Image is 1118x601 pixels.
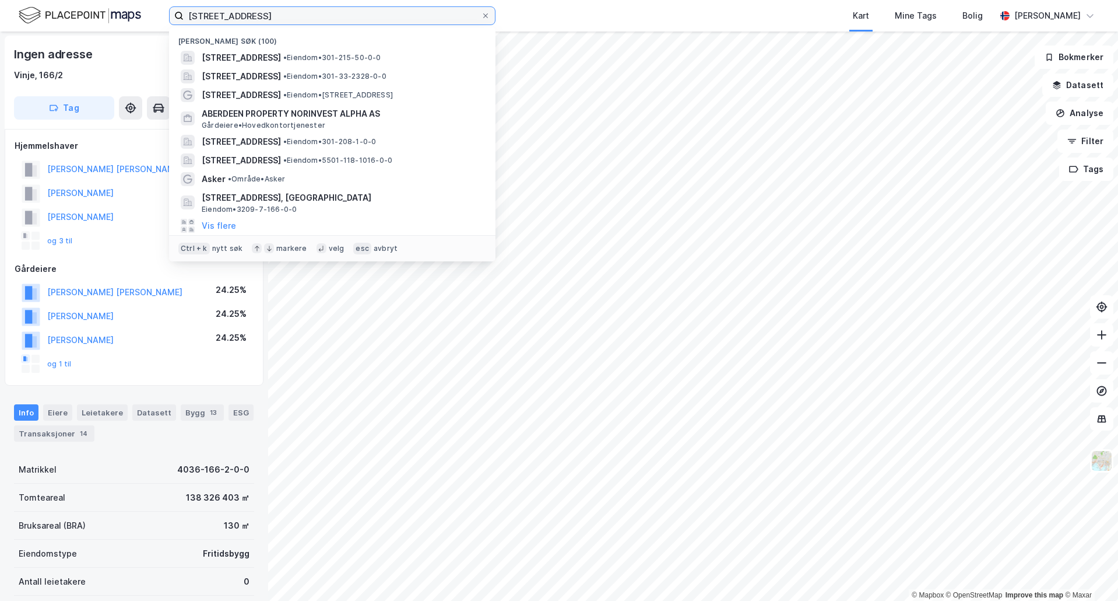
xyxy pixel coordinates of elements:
[186,491,249,505] div: 138 326 403 ㎡
[212,244,243,253] div: nytt søk
[1006,591,1063,599] a: Improve this map
[202,191,481,205] span: [STREET_ADDRESS], [GEOGRAPHIC_DATA]
[202,205,297,214] span: Eiendom • 3209-7-166-0-0
[14,68,63,82] div: Vinje, 166/2
[202,51,281,65] span: [STREET_ADDRESS]
[283,90,393,100] span: Eiendom • [STREET_ADDRESS]
[202,135,281,149] span: [STREET_ADDRESS]
[208,407,219,418] div: 13
[19,519,86,533] div: Bruksareal (BRA)
[946,591,1003,599] a: OpenStreetMap
[202,153,281,167] span: [STREET_ADDRESS]
[895,9,937,23] div: Mine Tags
[19,491,65,505] div: Tomteareal
[853,9,869,23] div: Kart
[1035,46,1113,69] button: Bokmerker
[329,244,344,253] div: velg
[276,244,307,253] div: markere
[1059,158,1113,181] button: Tags
[203,547,249,561] div: Fritidsbygg
[202,88,281,102] span: [STREET_ADDRESS]
[1091,450,1113,472] img: Z
[15,139,254,153] div: Hjemmelshaver
[1060,545,1118,601] iframe: Chat Widget
[244,575,249,589] div: 0
[14,404,38,421] div: Info
[202,219,236,233] button: Vis flere
[283,156,392,165] span: Eiendom • 5501-118-1016-0-0
[202,172,226,186] span: Asker
[1046,102,1113,125] button: Analyse
[216,331,247,345] div: 24.25%
[283,156,287,165] span: •
[283,137,287,146] span: •
[283,72,386,81] span: Eiendom • 301-33-2328-0-0
[216,283,247,297] div: 24.25%
[962,9,983,23] div: Bolig
[216,307,247,321] div: 24.25%
[19,5,141,26] img: logo.f888ab2527a4732fd821a326f86c7f29.svg
[15,262,254,276] div: Gårdeiere
[283,53,287,62] span: •
[283,53,381,62] span: Eiendom • 301-215-50-0-0
[77,404,128,421] div: Leietakere
[228,174,231,183] span: •
[1057,130,1113,153] button: Filter
[19,575,86,589] div: Antall leietakere
[14,425,94,442] div: Transaksjoner
[181,404,224,421] div: Bygg
[353,243,371,254] div: esc
[184,7,481,25] input: Søk på adresse, matrikkel, gårdeiere, leietakere eller personer
[43,404,72,421] div: Eiere
[1014,9,1081,23] div: [PERSON_NAME]
[283,137,376,146] span: Eiendom • 301-208-1-0-0
[14,96,114,120] button: Tag
[202,121,325,130] span: Gårdeiere • Hovedkontortjenester
[283,72,287,81] span: •
[78,428,90,439] div: 14
[374,244,398,253] div: avbryt
[19,547,77,561] div: Eiendomstype
[19,463,57,477] div: Matrikkel
[169,27,495,48] div: [PERSON_NAME] søk (100)
[912,591,944,599] a: Mapbox
[1042,74,1113,97] button: Datasett
[224,519,249,533] div: 130 ㎡
[177,463,249,477] div: 4036-166-2-0-0
[132,404,176,421] div: Datasett
[202,69,281,83] span: [STREET_ADDRESS]
[1060,545,1118,601] div: Kontrollprogram for chat
[14,45,94,64] div: Ingen adresse
[178,243,210,254] div: Ctrl + k
[228,404,254,421] div: ESG
[283,90,287,99] span: •
[228,174,286,184] span: Område • Asker
[202,107,481,121] span: ABERDEEN PROPERTY NORINVEST ALPHA AS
